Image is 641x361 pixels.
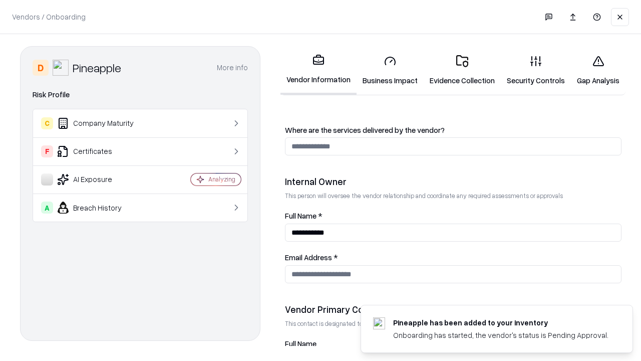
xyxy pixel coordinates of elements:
[571,47,625,94] a: Gap Analysis
[41,145,161,157] div: Certificates
[357,47,424,94] a: Business Impact
[41,202,161,214] div: Breach History
[285,254,621,261] label: Email Address *
[285,212,621,220] label: Full Name *
[33,89,248,101] div: Risk Profile
[33,60,49,76] div: D
[208,175,235,184] div: Analyzing
[217,59,248,77] button: More info
[41,145,53,157] div: F
[73,60,121,76] div: Pineapple
[393,330,608,340] div: Onboarding has started, the vendor's status is Pending Approval.
[285,319,621,328] p: This contact is designated to receive the assessment request from Shift
[41,117,161,129] div: Company Maturity
[41,173,161,186] div: AI Exposure
[285,126,621,134] label: Where are the services delivered by the vendor?
[285,175,621,188] div: Internal Owner
[285,192,621,200] p: This person will oversee the vendor relationship and coordinate any required assessments or appro...
[12,12,86,22] p: Vendors / Onboarding
[285,303,621,315] div: Vendor Primary Contact
[41,202,53,214] div: A
[501,47,571,94] a: Security Controls
[280,46,357,95] a: Vendor Information
[373,317,385,329] img: pineappleenergy.com
[285,340,621,347] label: Full Name
[41,117,53,129] div: C
[393,317,608,328] div: Pineapple has been added to your inventory
[53,60,69,76] img: Pineapple
[424,47,501,94] a: Evidence Collection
